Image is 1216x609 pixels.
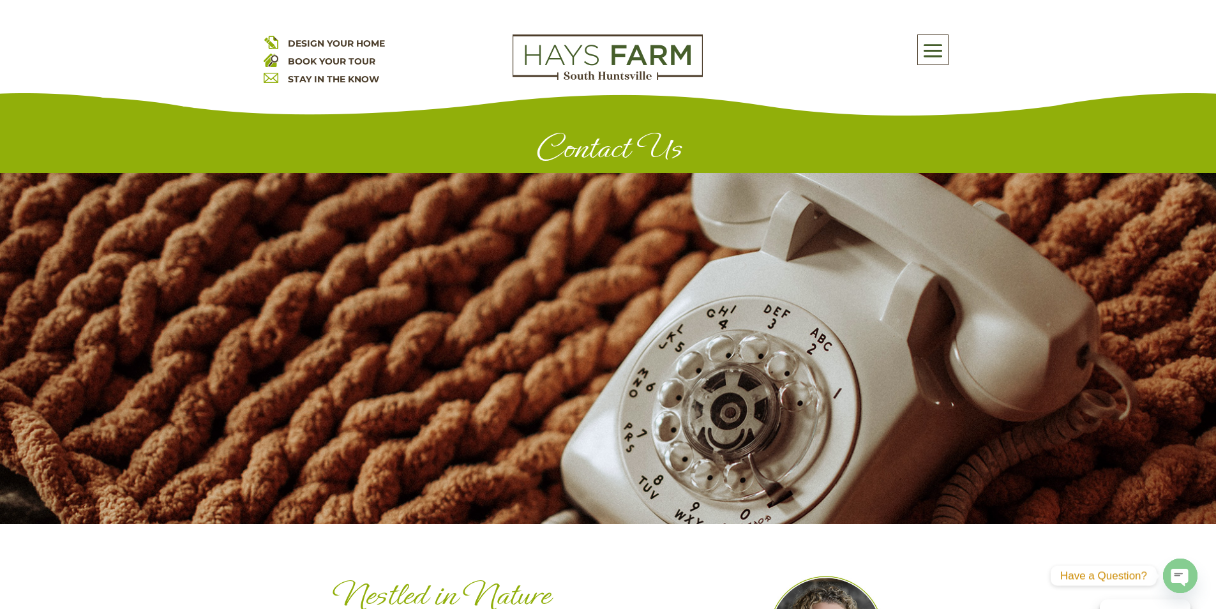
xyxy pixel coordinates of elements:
a: STAY IN THE KNOW [288,73,379,85]
a: hays farm homes huntsville development [513,71,703,83]
h1: Contact Us [264,129,953,173]
img: Logo [513,34,703,80]
a: BOOK YOUR TOUR [288,56,375,67]
img: book your home tour [264,52,278,67]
